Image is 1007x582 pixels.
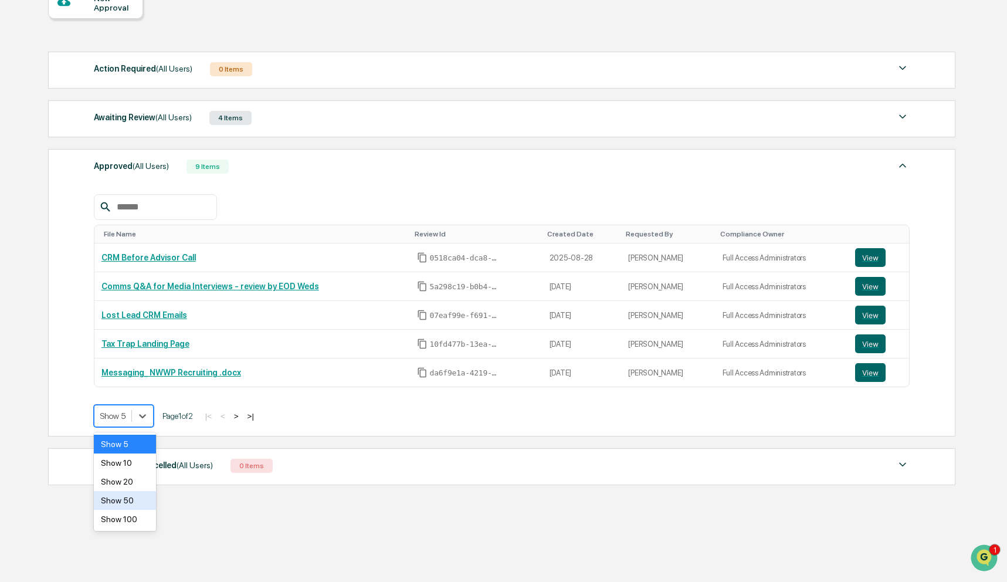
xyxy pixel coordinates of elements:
[430,282,500,292] span: 5a298c19-b0b4-4f14-a898-0c075d43b09e
[187,160,229,174] div: 9 Items
[101,339,189,348] a: Tax Trap Landing Page
[94,158,169,174] div: Approved
[104,160,128,169] span: [DATE]
[210,62,252,76] div: 0 Items
[155,113,192,122] span: (All Users)
[97,160,101,169] span: •
[621,272,715,301] td: [PERSON_NAME]
[430,311,500,320] span: 07eaf99e-f691-4635-bec0-b07538373424
[12,209,21,219] div: 🖐️
[543,272,622,301] td: [DATE]
[720,230,843,238] div: Toggle SortBy
[855,277,902,296] a: View
[430,368,500,378] span: da6f9e1a-4219-4e4e-b65c-239f9f1a8151
[156,64,192,73] span: (All Users)
[230,411,242,421] button: >
[855,334,886,353] button: View
[85,209,94,219] div: 🗄️
[162,411,193,421] span: Page 1 of 2
[417,339,428,349] span: Copy Id
[969,543,1001,575] iframe: Open customer support
[104,230,405,238] div: Toggle SortBy
[855,306,886,324] button: View
[417,310,428,320] span: Copy Id
[12,232,21,241] div: 🔎
[621,301,715,330] td: [PERSON_NAME]
[23,208,76,220] span: Preclearance
[857,230,904,238] div: Toggle SortBy
[83,259,142,268] a: Powered byPylon
[199,93,213,107] button: Start new chat
[896,458,910,472] img: caret
[94,435,156,454] div: Show 5
[621,243,715,272] td: [PERSON_NAME]
[94,61,192,76] div: Action Required
[244,411,257,421] button: >|
[716,243,848,272] td: Full Access Administrators
[101,310,187,320] a: Lost Lead CRM Emails
[53,101,161,111] div: We're available if you need us!
[543,330,622,358] td: [DATE]
[230,459,273,473] div: 0 Items
[716,358,848,387] td: Full Access Administrators
[7,226,79,247] a: 🔎Data Lookup
[896,158,910,172] img: caret
[716,330,848,358] td: Full Access Administrators
[430,253,500,263] span: 0518ca04-dca8-4ae0-a767-ef58864fa02b
[101,253,196,262] a: CRM Before Advisor Call
[621,358,715,387] td: [PERSON_NAME]
[896,61,910,75] img: caret
[12,148,30,167] img: Jack Rasmussen
[36,160,95,169] span: [PERSON_NAME]
[94,472,156,491] div: Show 20
[23,160,33,170] img: 1746055101610-c473b297-6a78-478c-a979-82029cc54cd1
[855,363,902,382] a: View
[25,90,46,111] img: 8933085812038_c878075ebb4cc5468115_72.jpg
[94,510,156,529] div: Show 100
[626,230,710,238] div: Toggle SortBy
[855,306,902,324] a: View
[417,252,428,263] span: Copy Id
[896,110,910,124] img: caret
[217,411,229,421] button: <
[855,248,902,267] a: View
[621,330,715,358] td: [PERSON_NAME]
[415,230,538,238] div: Toggle SortBy
[855,277,886,296] button: View
[177,461,213,470] span: (All Users)
[182,128,213,142] button: See all
[12,25,213,43] p: How can we help?
[855,363,886,382] button: View
[543,301,622,330] td: [DATE]
[101,368,241,377] a: Messaging_ NWWP Recruiting .docx
[716,272,848,301] td: Full Access Administrators
[855,248,886,267] button: View
[547,230,617,238] div: Toggle SortBy
[53,90,192,101] div: Start new chat
[94,491,156,510] div: Show 50
[417,281,428,292] span: Copy Id
[80,204,150,225] a: 🗄️Attestations
[855,334,902,353] a: View
[417,367,428,378] span: Copy Id
[12,130,79,140] div: Past conversations
[7,204,80,225] a: 🖐️Preclearance
[94,110,192,125] div: Awaiting Review
[94,454,156,472] div: Show 10
[430,340,500,349] span: 10fd477b-13ea-4d04-aa09-a1c76cc4f82c
[543,243,622,272] td: 2025-08-28
[133,161,169,171] span: (All Users)
[12,90,33,111] img: 1746055101610-c473b297-6a78-478c-a979-82029cc54cd1
[97,208,145,220] span: Attestations
[202,411,215,421] button: |<
[543,358,622,387] td: [DATE]
[101,282,319,291] a: Comms Q&A for Media Interviews - review by EOD Weds
[209,111,252,125] div: 4 Items
[23,231,74,242] span: Data Lookup
[716,301,848,330] td: Full Access Administrators
[117,259,142,268] span: Pylon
